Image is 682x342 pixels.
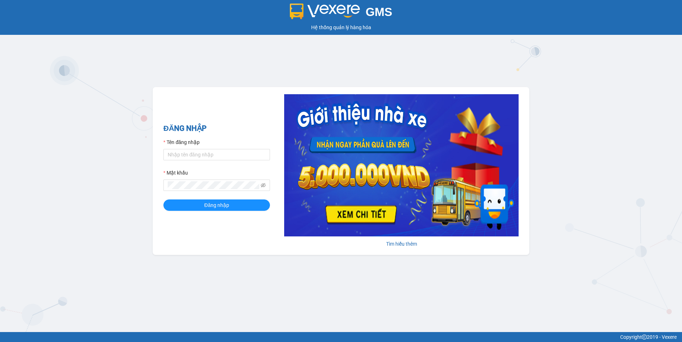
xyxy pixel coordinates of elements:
span: eye-invisible [261,183,266,188]
img: banner-0 [284,94,519,236]
div: Hệ thống quản lý hàng hóa [2,23,680,31]
label: Tên đăng nhập [163,138,200,146]
div: Tìm hiểu thêm [284,240,519,248]
div: Copyright 2019 - Vexere [5,333,677,341]
span: GMS [366,5,392,18]
button: Đăng nhập [163,199,270,211]
input: Tên đăng nhập [163,149,270,160]
a: GMS [290,11,393,16]
label: Mật khẩu [163,169,188,177]
img: logo 2 [290,4,360,19]
span: copyright [642,335,647,340]
span: Đăng nhập [204,201,229,209]
input: Mật khẩu [168,181,259,189]
h2: ĐĂNG NHẬP [163,123,270,134]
